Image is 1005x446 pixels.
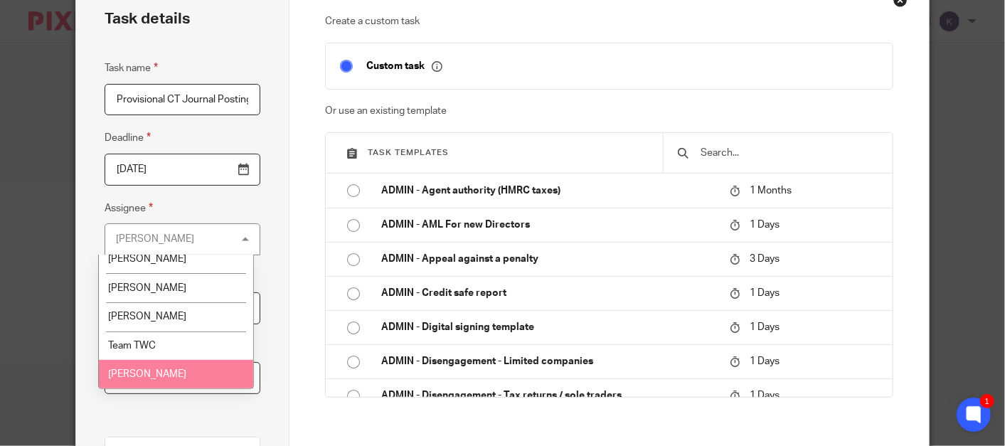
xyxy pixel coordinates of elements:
p: Custom task [366,60,442,73]
label: Task name [105,60,158,76]
h2: Task details [105,7,190,31]
input: Task name [105,84,260,116]
span: Team TWC [108,341,156,351]
div: [PERSON_NAME] [116,234,194,244]
span: 1 Days [750,220,780,230]
p: ADMIN - AML For new Directors [381,218,716,232]
label: Deadline [105,129,151,146]
p: ADMIN - Digital signing template [381,320,716,334]
input: Search... [699,145,878,161]
span: [PERSON_NAME] [108,283,186,293]
span: 1 Days [750,322,780,332]
span: [PERSON_NAME] [108,312,186,322]
p: ADMIN - Agent authority (HMRC taxes) [381,184,716,198]
p: Or use an existing template [325,104,893,118]
p: ADMIN - Appeal against a penalty [381,252,716,266]
span: 1 Days [750,391,780,400]
span: 1 Days [750,356,780,366]
span: 3 Days [750,254,780,264]
p: Create a custom task [325,14,893,28]
label: Assignee [105,200,153,216]
input: Use the arrow keys to pick a date [105,154,260,186]
p: ADMIN - Credit safe report [381,286,716,300]
p: ADMIN - Disengagement - Limited companies [381,354,716,368]
span: [PERSON_NAME] [108,369,186,379]
p: ADMIN - Disengagement - Tax returns / sole traders [381,388,716,403]
div: 1 [980,394,994,408]
span: 1 Months [750,186,792,196]
span: 1 Days [750,288,780,298]
span: Task templates [368,149,449,156]
span: [PERSON_NAME] [108,254,186,264]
